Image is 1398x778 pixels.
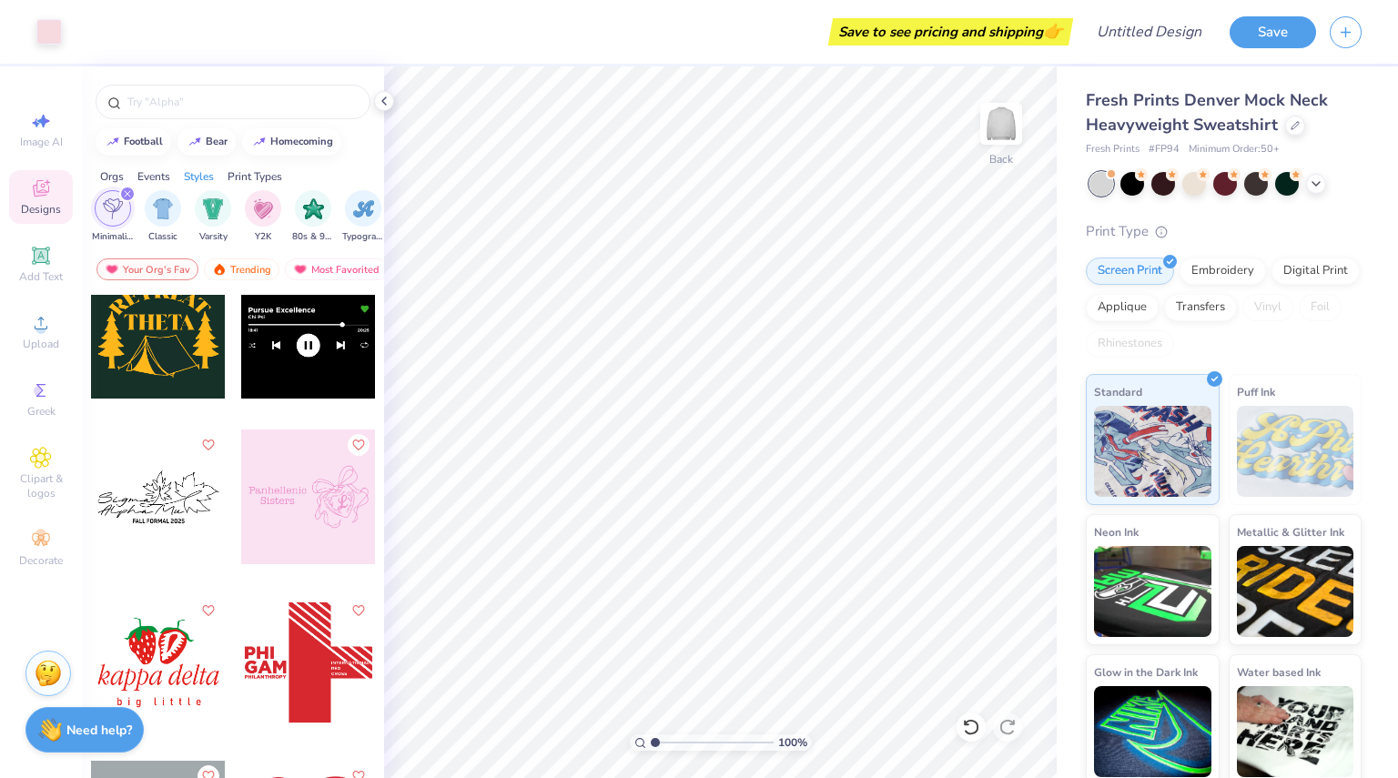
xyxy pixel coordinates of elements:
[145,190,181,244] button: filter button
[92,190,134,244] button: filter button
[342,190,384,244] button: filter button
[245,190,281,244] button: filter button
[989,151,1013,167] div: Back
[1086,89,1328,136] span: Fresh Prints Denver Mock Neck Heavyweight Sweatshirt
[292,230,334,244] span: 80s & 90s
[253,198,273,219] img: Y2K Image
[245,190,281,244] div: filter for Y2K
[1094,686,1211,777] img: Glow in the Dark Ink
[1271,258,1360,285] div: Digital Print
[124,136,163,147] div: football
[1237,382,1275,401] span: Puff Ink
[1094,382,1142,401] span: Standard
[27,404,56,419] span: Greek
[1086,221,1362,242] div: Print Type
[106,136,120,147] img: trend_line.gif
[1237,522,1344,541] span: Metallic & Glitter Ink
[1086,294,1159,321] div: Applique
[1086,258,1174,285] div: Screen Print
[126,93,359,111] input: Try "Alpha"
[1094,662,1198,682] span: Glow in the Dark Ink
[1086,142,1140,157] span: Fresh Prints
[255,230,271,244] span: Y2K
[153,198,174,219] img: Classic Image
[1299,294,1342,321] div: Foil
[21,202,61,217] span: Designs
[1237,406,1354,497] img: Puff Ink
[100,168,124,185] div: Orgs
[1237,662,1321,682] span: Water based Ink
[184,168,214,185] div: Styles
[148,230,177,244] span: Classic
[187,136,202,147] img: trend_line.gif
[292,190,334,244] button: filter button
[92,230,134,244] span: Minimalist
[145,190,181,244] div: filter for Classic
[252,136,267,147] img: trend_line.gif
[105,263,119,276] img: most_fav.gif
[195,190,231,244] button: filter button
[833,18,1069,45] div: Save to see pricing and shipping
[66,722,132,739] strong: Need help?
[1230,16,1316,48] button: Save
[1242,294,1293,321] div: Vinyl
[212,263,227,276] img: trending.gif
[1043,20,1063,42] span: 👉
[778,734,807,751] span: 100 %
[204,258,279,280] div: Trending
[137,168,170,185] div: Events
[1086,330,1174,358] div: Rhinestones
[103,198,123,219] img: Minimalist Image
[1094,406,1211,497] img: Standard
[303,198,324,219] img: 80s & 90s Image
[19,553,63,568] span: Decorate
[1189,142,1280,157] span: Minimum Order: 50 +
[1237,546,1354,637] img: Metallic & Glitter Ink
[92,190,134,244] div: filter for Minimalist
[23,337,59,351] span: Upload
[19,269,63,284] span: Add Text
[1149,142,1180,157] span: # FP94
[195,190,231,244] div: filter for Varsity
[1237,686,1354,777] img: Water based Ink
[270,136,333,147] div: homecoming
[353,198,374,219] img: Typography Image
[342,190,384,244] div: filter for Typography
[292,190,334,244] div: filter for 80s & 90s
[177,128,236,156] button: bear
[9,471,73,500] span: Clipart & logos
[199,230,228,244] span: Varsity
[242,128,341,156] button: homecoming
[96,128,171,156] button: football
[1180,258,1266,285] div: Embroidery
[1094,546,1211,637] img: Neon Ink
[206,136,228,147] div: bear
[293,263,308,276] img: most_fav.gif
[96,258,198,280] div: Your Org's Fav
[983,106,1019,142] img: Back
[1082,14,1216,50] input: Untitled Design
[20,135,63,149] span: Image AI
[203,198,224,219] img: Varsity Image
[228,168,282,185] div: Print Types
[342,230,384,244] span: Typography
[285,258,388,280] div: Most Favorited
[1164,294,1237,321] div: Transfers
[1094,522,1139,541] span: Neon Ink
